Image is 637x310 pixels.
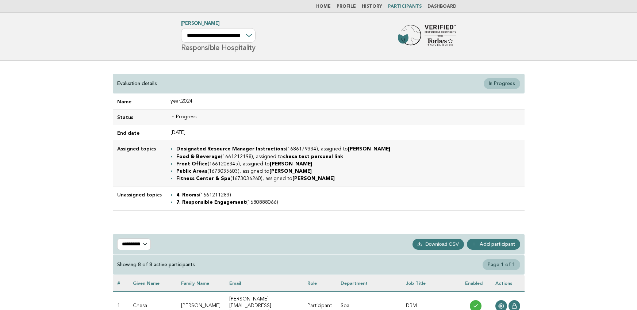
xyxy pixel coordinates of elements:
[362,4,382,9] a: History
[402,275,460,291] th: Job Title
[176,199,520,206] li: (1680888066)
[412,239,464,250] button: Download CSV
[176,169,207,174] strong: Public Areas
[113,125,166,141] td: End date
[336,275,402,291] th: Department
[388,4,422,9] a: Participants
[467,239,520,250] a: Add participant
[176,168,520,175] li: (1673035603), assigned to
[176,162,208,167] strong: Front Office
[176,191,520,199] li: (1661211283)
[348,147,390,152] strong: [PERSON_NAME]
[176,200,246,205] strong: 7. Responsible Engagement
[176,160,520,168] li: (1661206345), assigned to
[177,275,225,291] th: Family name
[113,141,166,187] td: Assigned topics
[269,169,312,174] strong: [PERSON_NAME]
[292,176,335,181] strong: [PERSON_NAME]
[176,147,286,152] strong: Designated Resource Manager Instructions
[113,187,166,210] td: Unassigned topics
[427,4,456,9] a: Dashboard
[283,154,343,159] strong: chesa test personal link
[166,94,525,110] td: year.2024
[128,275,177,291] th: Given name
[113,94,166,110] td: Name
[316,4,331,9] a: Home
[176,176,230,181] strong: Fitness Center & Spa
[176,154,221,159] strong: Food & Beverage
[225,275,303,291] th: Email
[337,4,356,9] a: Profile
[176,193,199,198] strong: 4. Rooms
[176,153,520,160] li: (1661212198), assigned to
[461,275,491,291] th: Enabled
[398,25,456,48] img: Forbes Travel Guide
[303,275,336,291] th: Role
[176,175,520,182] li: (1673036260), assigned to
[181,21,220,26] a: [PERSON_NAME]
[117,261,195,268] div: Showing 8 of 8 active participants
[113,110,166,125] td: Status
[117,80,157,87] p: Evaluation details
[166,125,525,141] td: [DATE]
[181,22,256,51] h1: Responsible Hospitality
[113,275,128,291] th: #
[176,145,520,153] li: (1686179334), assigned to
[270,162,312,167] strong: [PERSON_NAME]
[166,110,525,125] td: In Progress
